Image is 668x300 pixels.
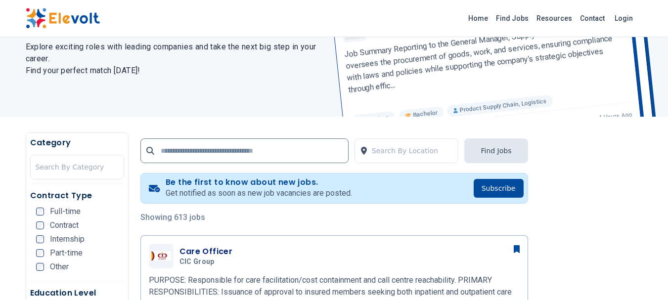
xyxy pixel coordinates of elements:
[464,10,492,26] a: Home
[474,179,524,198] button: Subscribe
[492,10,533,26] a: Find Jobs
[533,10,576,26] a: Resources
[140,212,528,223] p: Showing 613 jobs
[30,287,124,299] h5: Education Level
[464,138,528,163] button: Find Jobs
[179,246,233,257] h3: Care Officer
[166,187,352,199] p: Get notified as soon as new job vacancies are posted.
[30,137,124,149] h5: Category
[50,235,85,243] span: Internship
[50,249,83,257] span: Part-time
[36,235,44,243] input: Internship
[36,221,44,229] input: Contract
[36,208,44,215] input: Full-time
[26,8,100,29] img: Elevolt
[151,252,171,260] img: CIC group
[36,249,44,257] input: Part-time
[36,263,44,271] input: Other
[619,253,668,300] iframe: Chat Widget
[166,177,352,187] h4: Be the first to know about new jobs.
[179,257,215,266] span: CIC group
[609,8,639,28] a: Login
[30,190,124,202] h5: Contract Type
[50,221,79,229] span: Contract
[26,41,322,77] h2: Explore exciting roles with leading companies and take the next big step in your career. Find you...
[576,10,609,26] a: Contact
[50,208,81,215] span: Full-time
[50,263,69,271] span: Other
